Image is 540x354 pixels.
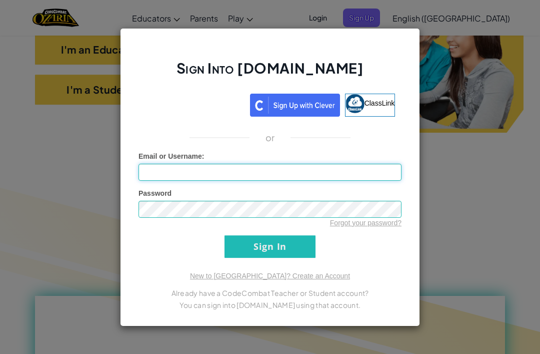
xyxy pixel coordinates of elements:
h2: Sign Into [DOMAIN_NAME] [138,59,401,88]
span: ClassLink [364,99,395,107]
iframe: Sign in with Google Button [140,93,250,115]
a: Sign in with Google. Opens in new tab [145,94,245,117]
span: Email or Username [138,152,202,160]
a: Forgot your password? [330,219,401,227]
p: or [265,132,275,144]
p: Already have a CodeCombat Teacher or Student account? [138,287,401,299]
label: : [138,151,204,161]
p: You can sign into [DOMAIN_NAME] using that account. [138,299,401,311]
iframe: Sign in with Google Dialog [334,10,530,103]
span: Password [138,189,171,197]
img: clever_sso_button@2x.png [250,94,340,117]
a: New to [GEOGRAPHIC_DATA]? Create an Account [190,272,350,280]
input: Sign In [224,235,315,258]
div: Sign in with Google. Opens in new tab [145,93,245,115]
